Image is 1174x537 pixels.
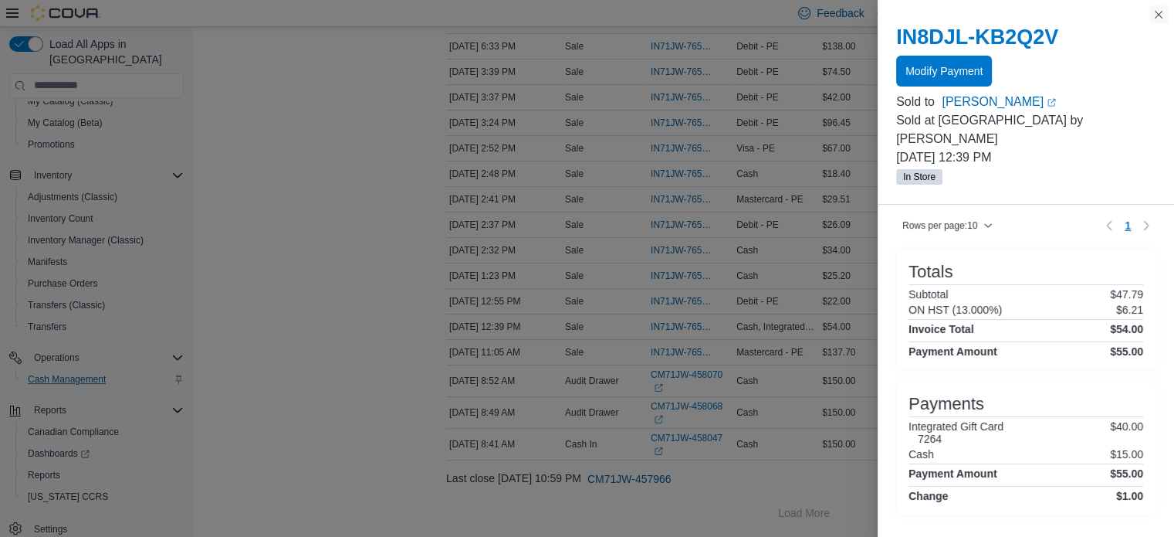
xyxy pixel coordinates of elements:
[908,395,984,413] h3: Payments
[918,433,1003,445] h6: 7264
[1100,213,1155,238] nav: Pagination for table: MemoryTable from EuiInMemoryTable
[908,420,1003,433] h6: Integrated Gift Card
[1149,5,1168,24] button: Close this dialog
[896,148,1155,167] p: [DATE] 12:39 PM
[896,216,999,235] button: Rows per page:10
[1116,304,1143,316] p: $6.21
[1110,448,1143,461] p: $15.00
[942,93,1155,111] a: [PERSON_NAME]External link
[908,288,948,301] h6: Subtotal
[903,170,935,184] span: In Store
[896,111,1155,148] p: Sold at [GEOGRAPHIC_DATA] by [PERSON_NAME]
[1137,216,1155,235] button: Next page
[1110,345,1143,358] h4: $55.00
[1110,420,1143,445] p: $40.00
[1047,98,1056,107] svg: External link
[908,448,934,461] h6: Cash
[908,467,997,480] h4: Payment Amount
[896,169,942,185] span: In Store
[896,56,992,87] button: Modify Payment
[896,93,939,111] div: Sold to
[1118,213,1137,238] button: Page 1 of 1
[908,323,974,335] h4: Invoice Total
[1116,490,1143,502] h4: $1.00
[905,63,983,79] span: Modify Payment
[1100,216,1118,235] button: Previous page
[908,304,1002,316] h6: ON HST (13.000%)
[1110,288,1143,301] p: $47.79
[1110,467,1143,480] h4: $55.00
[1110,323,1143,335] h4: $54.00
[1125,218,1131,233] span: 1
[902,219,977,232] span: Rows per page : 10
[1118,213,1137,238] ul: Pagination for table: MemoryTable from EuiInMemoryTable
[908,345,997,358] h4: Payment Amount
[908,490,948,502] h4: Change
[896,25,1155,49] h2: IN8DJL-KB2Q2V
[908,263,952,281] h3: Totals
